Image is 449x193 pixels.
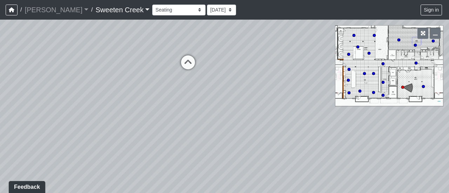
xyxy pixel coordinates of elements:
[95,3,149,17] a: Sweeten Creek
[18,3,25,17] span: /
[25,3,88,17] a: [PERSON_NAME]
[5,179,47,193] iframe: Ybug feedback widget
[88,3,95,17] span: /
[421,5,442,15] button: Sign in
